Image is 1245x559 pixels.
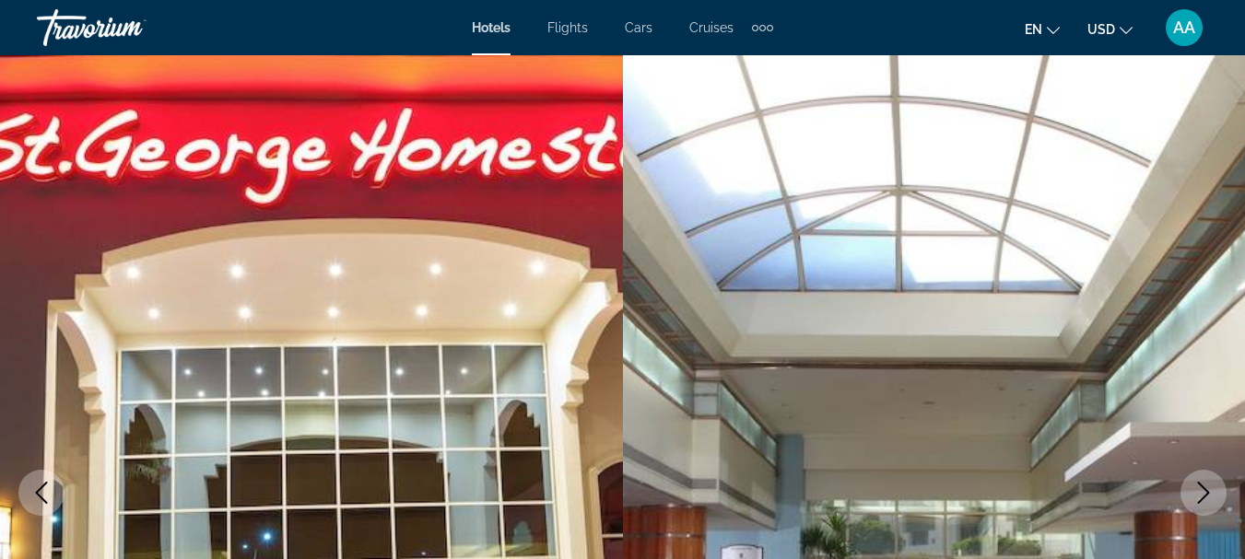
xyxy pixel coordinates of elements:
[625,20,652,35] a: Cars
[1087,22,1115,37] span: USD
[1180,470,1227,516] button: Next image
[752,13,773,42] button: Extra navigation items
[1025,16,1060,42] button: Change language
[18,470,65,516] button: Previous image
[689,20,734,35] a: Cruises
[1173,18,1195,37] span: AA
[1025,22,1042,37] span: en
[1087,16,1133,42] button: Change currency
[1160,8,1208,47] button: User Menu
[547,20,588,35] a: Flights
[472,20,511,35] a: Hotels
[37,4,221,52] a: Travorium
